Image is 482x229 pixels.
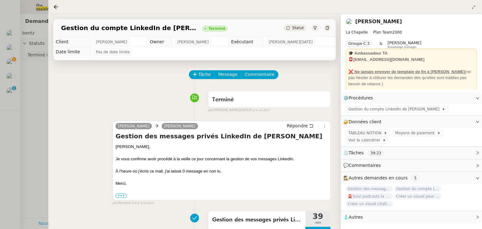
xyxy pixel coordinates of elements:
span: & [380,40,383,49]
span: Commentaire [245,71,275,78]
span: il y a un jour [250,108,270,113]
div: Merci, [115,180,328,187]
span: Plan Team [373,30,392,35]
span: Créer un visuel pour Masterclass Notion [394,193,441,200]
div: 🧴Autres [341,211,482,223]
strong: 🎓 Ambassadeur TA [348,51,388,56]
td: Client [53,37,91,47]
span: Répondre [287,123,308,129]
app-user-label: Knowledge manager [388,40,421,49]
div: 💬Commentaires [341,159,482,172]
td: Date limite [53,47,91,57]
span: Tâche [198,71,211,78]
nz-tag: Groupe C.3 [346,40,372,47]
span: 💬 [343,163,383,168]
span: [PERSON_NAME] [177,39,209,45]
small: [PERSON_NAME][DATE] [208,108,270,113]
span: Gestion des messages privés linkedIn - 21 août 2025 [346,186,393,192]
div: ⚙️Procédures [341,92,482,104]
td: Owner [147,37,172,47]
button: Message [214,70,241,79]
span: Statut [292,26,304,30]
span: par [113,200,118,206]
div: Terminé [208,27,225,30]
span: Voir le calendrier [348,137,383,143]
a: [PERSON_NAME] [355,19,402,24]
a: [PERSON_NAME] [162,123,198,129]
button: Commentaire [241,70,278,79]
div: Je vous confirme avoir procédé à la veille ce jour concernant la gestion de vos messages LinkedIn. [115,156,328,162]
nz-tag: 39:23 [368,150,384,156]
strong: [EMAIL_ADDRESS][DOMAIN_NAME] [353,57,425,62]
span: [PERSON_NAME] [96,39,127,45]
div: ⏲️Tâches 39:23 [341,147,482,159]
span: Message [218,71,237,78]
button: Tâche [189,70,215,79]
td: Exécutant [228,37,263,47]
div: 📮 [348,56,474,63]
span: Pas de date limite [96,49,130,55]
span: 39 [305,213,330,220]
span: Gestion du compte LinkedIn de [PERSON_NAME] [348,106,442,112]
span: [PERSON_NAME] [388,40,421,45]
button: Répondre [285,122,316,129]
h4: Gestion des messages privés LinkedIn de [PERSON_NAME] [115,132,328,141]
small: Romane V. [113,200,154,206]
div: [PERSON_NAME], [115,144,328,150]
span: ⏲️ [343,150,389,155]
div: À l'heure où j'écris ce mail, j'ai laissé 0 message en non lu. [115,168,328,174]
span: par [208,108,213,113]
span: Autres [349,215,363,220]
span: Tâches [349,150,364,155]
span: 🕵️ [343,175,422,180]
span: Créer un visuel citation [346,201,393,207]
span: 2000 [392,30,402,35]
span: Gestion du compte LinkedIn de [PERSON_NAME] (post + gestion messages) - [DATE] [61,25,197,31]
span: ⚙️ [343,94,376,102]
div: 🔐Données client [341,116,482,128]
label: ••• [115,194,127,198]
span: 🧴 [343,215,363,220]
span: Autres demandes en cours [349,175,408,180]
span: Gestion du compte LinkedIn de [PERSON_NAME] (post + gestion messages) - [DATE] [394,186,441,192]
span: Moyens de paiement [395,130,437,136]
span: min [305,220,330,226]
span: Knowledge manager [388,45,417,49]
span: Terminé [212,97,234,103]
div: ne pas hésiter à clôturer les demandes dès qu'elles sont traitées pas besoin de relance ) [348,69,474,87]
span: Commentaires [349,163,381,168]
span: 🔐 [343,118,384,125]
a: [PERSON_NAME] [115,123,152,129]
nz-tag: 5 [412,175,419,181]
span: TABLEAU NOTION [348,130,384,136]
span: [PERSON_NAME][DATE] [269,39,313,45]
span: Gestion des messages privés LinkedIn de [PERSON_NAME] [212,215,302,225]
span: il y a un jour [135,200,154,206]
u: ❌ Ne jamais envoyer de template de fin à [PERSON_NAME] [348,69,465,74]
span: La Chapelle [346,30,368,35]
div: 🕵️Autres demandes en cours 5 [341,172,482,184]
u: ( [465,69,466,74]
img: users%2F37wbV9IbQuXMU0UH0ngzBXzaEe12%2Favatar%2Fcba66ece-c48a-48c8-9897-a2adc1834457 [346,18,353,25]
span: Données client [349,119,382,124]
span: 🚨Suivi podcasts la chapelle radio 18 août 2025 [346,193,393,200]
span: Procédures [349,95,373,100]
